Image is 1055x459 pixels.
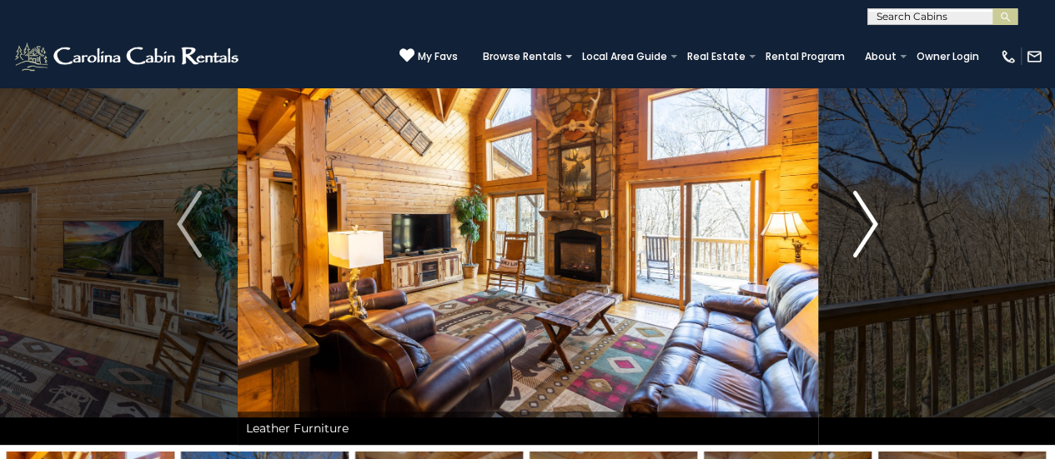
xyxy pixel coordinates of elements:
[853,191,878,257] img: arrow
[757,45,853,68] a: Rental Program
[817,3,913,445] button: Next
[142,3,238,445] button: Previous
[418,49,458,64] span: My Favs
[1000,48,1017,65] img: phone-regular-white.png
[857,45,905,68] a: About
[399,47,458,65] a: My Favs
[177,191,202,257] img: arrow
[1026,48,1042,65] img: mail-regular-white.png
[908,45,987,68] a: Owner Login
[13,40,244,73] img: White-1-2.png
[574,45,676,68] a: Local Area Guide
[679,45,754,68] a: Real Estate
[475,45,570,68] a: Browse Rentals
[238,412,818,445] div: Leather Furniture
